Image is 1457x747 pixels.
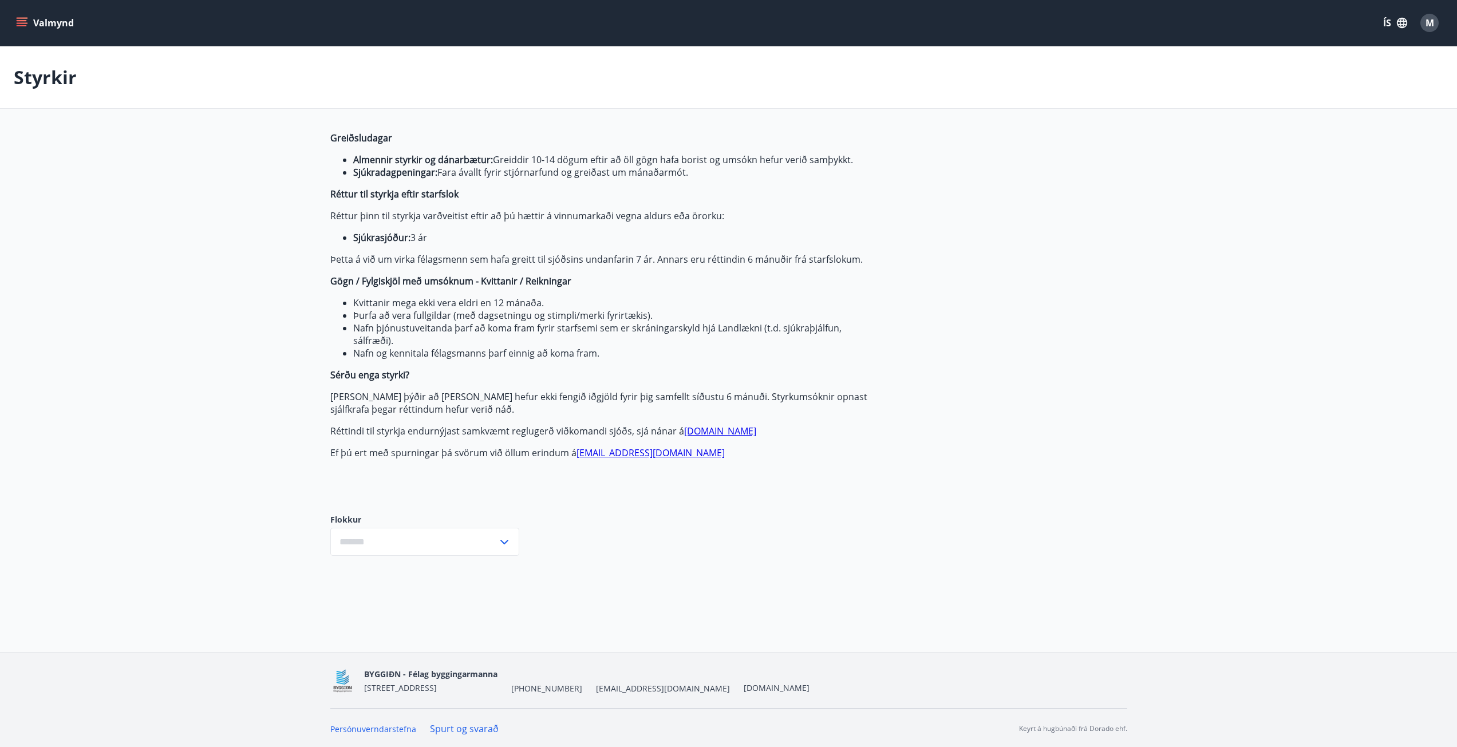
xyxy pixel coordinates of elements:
p: Styrkir [14,65,77,90]
li: Fara ávallt fyrir stjórnarfund og greiðast um mánaðarmót. [353,166,871,179]
p: Þetta á við um virka félagsmenn sem hafa greitt til sjóðsins undanfarin 7 ár. Annars eru réttindi... [330,253,871,266]
span: [STREET_ADDRESS] [364,682,437,693]
li: Kvittanir mega ekki vera eldri en 12 mánaða. [353,297,871,309]
a: [DOMAIN_NAME] [744,682,810,693]
li: Greiddir 10-14 dögum eftir að öll gögn hafa borist og umsókn hefur verið samþykkt. [353,153,871,166]
label: Flokkur [330,514,519,525]
li: 3 ár [353,231,871,244]
strong: Réttur til styrkja eftir starfslok [330,188,459,200]
a: [DOMAIN_NAME] [684,425,756,437]
p: Keyrt á hugbúnaði frá Dorado ehf. [1019,724,1127,734]
strong: Almennir styrkir og dánarbætur: [353,153,493,166]
strong: Gögn / Fylgiskjöl með umsóknum - Kvittanir / Reikningar [330,275,571,287]
img: BKlGVmlTW1Qrz68WFGMFQUcXHWdQd7yePWMkvn3i.png [330,669,355,693]
strong: Sérðu enga styrki? [330,369,409,381]
span: [PHONE_NUMBER] [511,683,582,694]
button: ÍS [1377,13,1413,33]
li: Þurfa að vera fullgildar (með dagsetningu og stimpli/merki fyrirtækis). [353,309,871,322]
p: [PERSON_NAME] þýðir að [PERSON_NAME] hefur ekki fengið iðgjöld fyrir þig samfellt síðustu 6 mánuð... [330,390,871,416]
strong: Sjúkrasjóður: [353,231,410,244]
span: BYGGIÐN - Félag byggingarmanna [364,669,497,679]
p: Ef þú ert með spurningar þá svörum við öllum erindum á [330,446,871,459]
strong: Sjúkradagpeningar: [353,166,437,179]
strong: Greiðsludagar [330,132,392,144]
button: menu [14,13,78,33]
a: Persónuverndarstefna [330,724,416,734]
button: M [1416,9,1443,37]
a: Spurt og svarað [430,722,499,735]
a: [EMAIL_ADDRESS][DOMAIN_NAME] [577,446,725,459]
p: Réttindi til styrkja endurnýjast samkvæmt reglugerð viðkomandi sjóðs, sjá nánar á [330,425,871,437]
span: [EMAIL_ADDRESS][DOMAIN_NAME] [596,683,730,694]
li: Nafn og kennitala félagsmanns þarf einnig að koma fram. [353,347,871,359]
span: M [1426,17,1434,29]
li: Nafn þjónustuveitanda þarf að koma fram fyrir starfsemi sem er skráningarskyld hjá Landlækni (t.d... [353,322,871,347]
p: Réttur þinn til styrkja varðveitist eftir að þú hættir á vinnumarkaði vegna aldurs eða örorku: [330,210,871,222]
